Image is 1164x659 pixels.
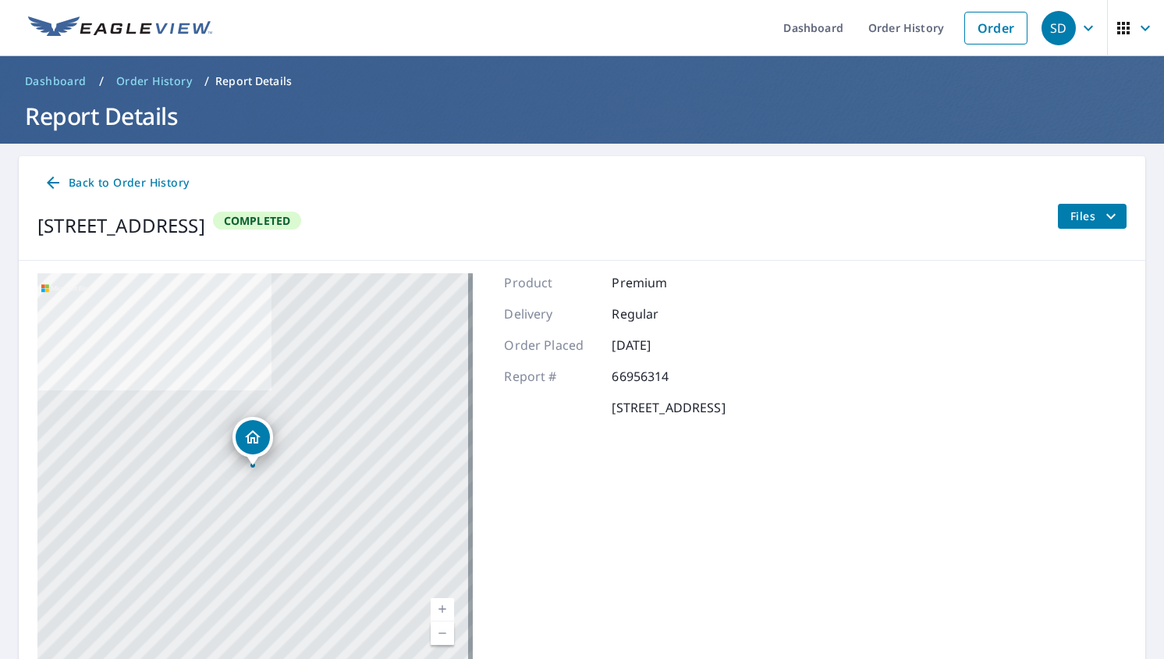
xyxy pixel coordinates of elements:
span: Back to Order History [44,173,189,193]
a: Order [964,12,1027,45]
a: Order History [110,69,198,94]
button: filesDropdownBtn-66956314 [1057,204,1127,229]
a: Back to Order History [37,169,195,198]
li: / [99,72,104,91]
div: [STREET_ADDRESS] [37,212,205,240]
p: [DATE] [612,336,705,354]
p: Order Placed [504,336,598,354]
a: Current Level 17, Zoom In [431,598,454,622]
p: Report Details [215,73,292,89]
span: Dashboard [25,73,87,89]
p: [STREET_ADDRESS] [612,398,725,417]
nav: breadcrumb [19,69,1145,94]
h1: Report Details [19,100,1145,132]
li: / [204,72,209,91]
p: Product [504,273,598,292]
p: Report # [504,367,598,386]
span: Files [1070,207,1120,226]
div: SD [1042,11,1076,45]
div: Dropped pin, building 1, Residential property, 3224 Doves Nest Ct Dickinson, TX 77539 [232,417,273,465]
a: Dashboard [19,69,93,94]
p: Delivery [504,305,598,323]
span: Order History [116,73,192,89]
img: EV Logo [28,16,212,40]
span: Completed [215,213,300,228]
a: Current Level 17, Zoom Out [431,622,454,645]
p: Premium [612,273,705,292]
p: 66956314 [612,367,705,386]
p: Regular [612,305,705,323]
